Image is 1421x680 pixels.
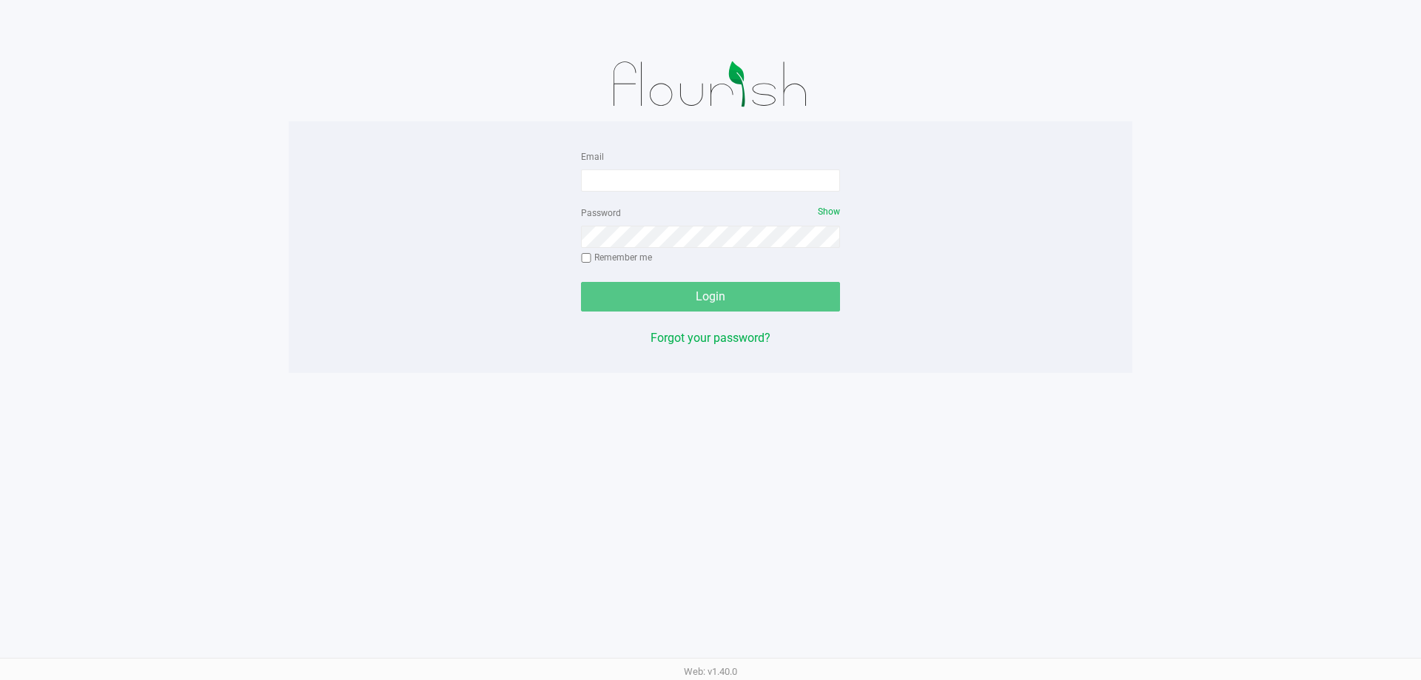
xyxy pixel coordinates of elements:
span: Show [818,206,840,217]
label: Remember me [581,251,652,264]
input: Remember me [581,253,591,263]
span: Web: v1.40.0 [684,666,737,677]
label: Password [581,206,621,220]
button: Forgot your password? [651,329,770,347]
label: Email [581,150,604,164]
